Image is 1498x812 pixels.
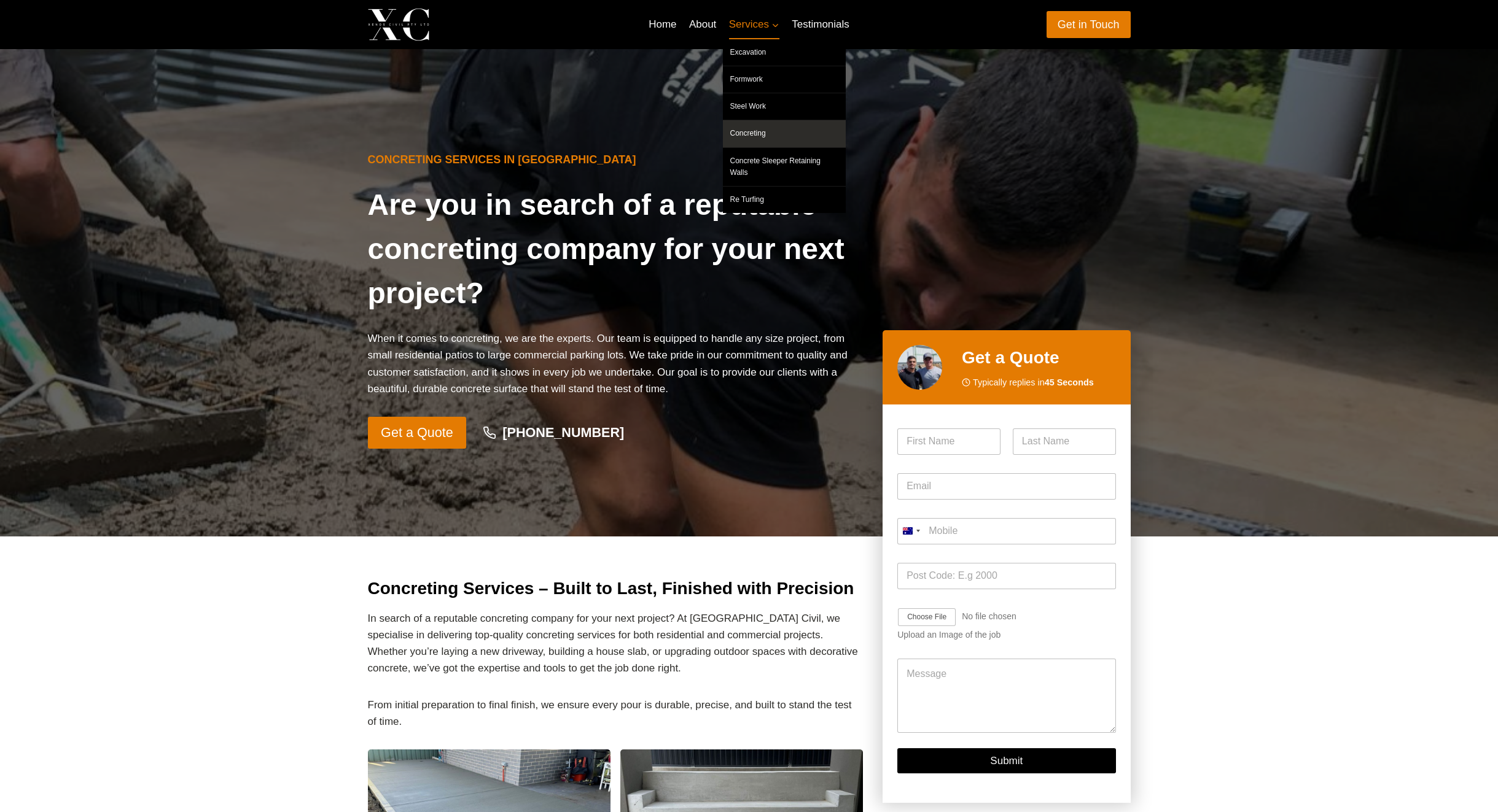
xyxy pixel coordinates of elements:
input: Last Name [1013,428,1116,455]
span: Typically replies in [973,376,1094,390]
nav: Primary Navigation [642,10,856,39]
a: Get a Quote [368,417,467,449]
span: Get a Quote [381,422,453,444]
p: In search of a reputable concreting company for your next project? At [GEOGRAPHIC_DATA] Civil, we... [368,610,864,677]
div: Upload an Image of the job [897,630,1115,640]
input: Email [897,473,1115,500]
h1: Are you in search of a reputable concreting company for your next project? [368,183,864,315]
a: About [683,10,723,39]
a: Concreting [723,120,846,147]
a: Re Turfing [723,187,846,213]
h6: Concreting Services in [GEOGRAPHIC_DATA] [368,152,864,168]
a: Excavation [723,39,846,66]
h2: Get a Quote [962,345,1116,371]
a: Formwork [723,66,846,93]
strong: 45 Seconds [1045,377,1094,387]
a: Concrete Sleeper Retaining Walls [723,148,846,186]
h2: Concreting Services – Built to Last, Finished with Precision [368,576,864,601]
input: Post Code: E.g 2000 [897,563,1115,589]
p: From initial preparation to final finish, we ensure every pour is durable, precise, and built to ... [368,697,864,730]
input: Mobile [897,518,1115,544]
input: First Name [897,428,1001,455]
a: Testimonials [786,10,856,39]
p: When it comes to concreting, we are the experts. Our team is equipped to handle any size project,... [368,330,864,397]
a: Steel Work [723,93,846,120]
strong: [PHONE_NUMBER] [502,425,624,440]
button: Child menu of Services [723,10,786,39]
a: Xenos Civil [368,8,526,41]
p: Xenos Civil [440,15,526,34]
button: Submit [897,748,1115,773]
button: Selected country [897,518,924,544]
a: Get in Touch [1047,11,1131,37]
a: [PHONE_NUMBER] [471,419,636,447]
img: Xenos Civil [368,8,429,41]
a: Home [642,10,683,39]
